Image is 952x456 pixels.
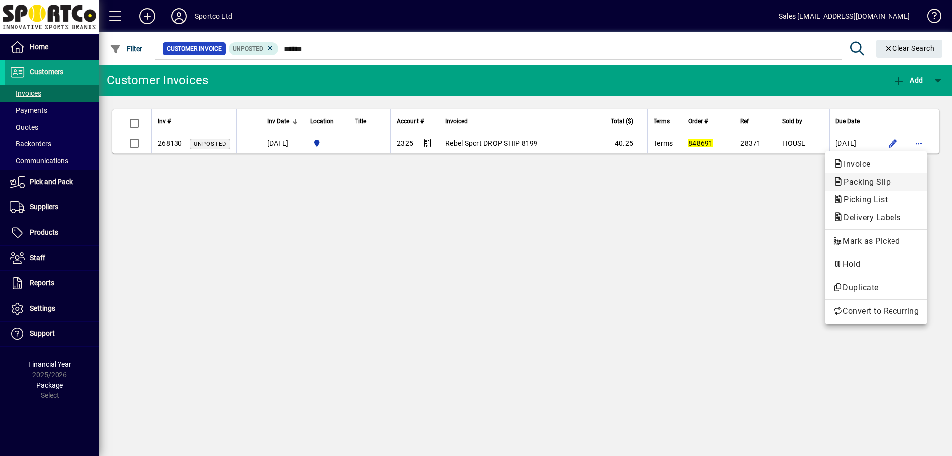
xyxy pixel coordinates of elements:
span: Duplicate [833,282,919,294]
span: Packing Slip [833,177,895,187]
span: Picking List [833,195,892,204]
span: Convert to Recurring [833,305,919,317]
span: Invoice [833,159,876,169]
span: Mark as Picked [833,235,919,247]
span: Hold [833,259,919,270]
span: Delivery Labels [833,213,906,222]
